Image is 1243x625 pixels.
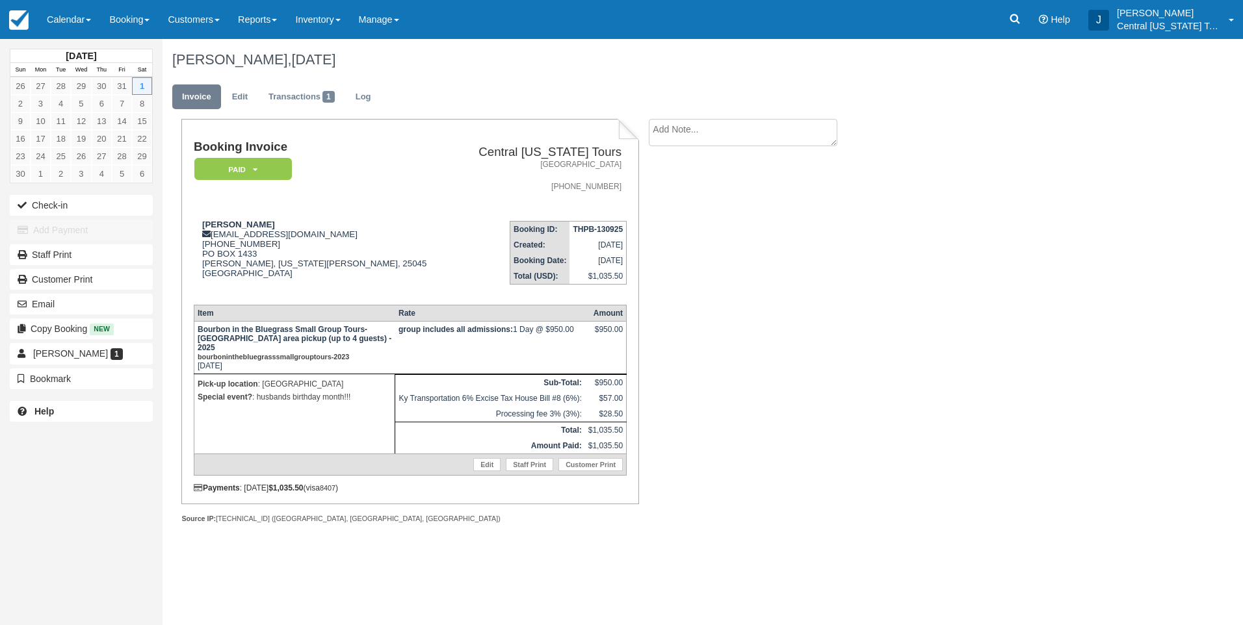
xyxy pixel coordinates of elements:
[395,305,585,321] th: Rate
[194,220,455,294] div: [EMAIL_ADDRESS][DOMAIN_NAME] [PHONE_NUMBER] PO BOX 1433 [PERSON_NAME], [US_STATE][PERSON_NAME], 2...
[510,222,570,238] th: Booking ID:
[132,147,152,165] a: 29
[588,325,623,344] div: $950.00
[558,458,623,471] a: Customer Print
[31,130,51,147] a: 17
[194,157,287,181] a: Paid
[92,77,112,95] a: 30
[510,253,570,268] th: Booking Date:
[31,77,51,95] a: 27
[198,325,391,361] strong: Bourbon in the Bluegrass Small Group Tours-[GEOGRAPHIC_DATA] area pickup (up to 4 guests) - 2025
[112,77,132,95] a: 31
[222,84,257,110] a: Edit
[66,51,96,61] strong: [DATE]
[10,318,153,339] button: Copy Booking New
[202,220,275,229] strong: [PERSON_NAME]
[10,130,31,147] a: 16
[181,514,638,524] div: [TECHNICAL_ID] ([GEOGRAPHIC_DATA], [GEOGRAPHIC_DATA], [GEOGRAPHIC_DATA])
[585,390,627,406] td: $57.00
[10,95,31,112] a: 2
[510,237,570,253] th: Created:
[172,84,221,110] a: Invoice
[569,253,626,268] td: [DATE]
[132,130,152,147] a: 22
[10,343,153,364] a: [PERSON_NAME] 1
[395,374,585,390] th: Sub-Total:
[112,147,132,165] a: 28
[259,84,345,110] a: Transactions1
[31,95,51,112] a: 3
[10,294,153,314] button: Email
[51,63,71,77] th: Tue
[34,406,54,416] b: Help
[569,237,626,253] td: [DATE]
[510,268,570,285] th: Total (USD):
[322,91,335,103] span: 1
[395,422,585,438] th: Total:
[585,305,627,321] th: Amount
[194,483,627,492] div: : [DATE] (visa )
[395,321,585,374] td: 1 Day @ $950.00
[585,374,627,390] td: $950.00
[194,140,455,154] h1: Booking Invoice
[90,324,114,335] span: New
[71,95,91,112] a: 5
[31,63,51,77] th: Mon
[172,52,1085,68] h1: [PERSON_NAME],
[71,112,91,130] a: 12
[291,51,335,68] span: [DATE]
[460,159,621,192] address: [GEOGRAPHIC_DATA] [PHONE_NUMBER]
[268,483,303,492] strong: $1,035.50
[395,406,585,422] td: Processing fee 3% (3%):
[10,147,31,165] a: 23
[395,390,585,406] td: Ky Transportation 6% Excise Tax House Bill #8 (6%):
[194,158,292,181] em: Paid
[181,515,216,522] strong: Source IP:
[10,401,153,422] a: Help
[10,195,153,216] button: Check-in
[320,484,335,492] small: 8407
[31,147,51,165] a: 24
[132,165,152,183] a: 6
[194,321,395,374] td: [DATE]
[585,422,627,438] td: $1,035.50
[473,458,501,471] a: Edit
[10,220,153,240] button: Add Payment
[399,325,513,334] strong: group includes all admissions
[31,112,51,130] a: 10
[132,112,152,130] a: 15
[92,165,112,183] a: 4
[51,112,71,130] a: 11
[51,165,71,183] a: 2
[10,165,31,183] a: 30
[1088,10,1109,31] div: J
[92,63,112,77] th: Thu
[198,390,392,403] p: : husbands birthday month!!!
[10,63,31,77] th: Sun
[10,77,31,95] a: 26
[132,77,152,95] a: 1
[194,305,395,321] th: Item
[395,438,585,454] th: Amount Paid:
[112,95,132,112] a: 7
[460,146,621,159] h2: Central [US_STATE] Tours
[585,438,627,454] td: $1,035.50
[346,84,381,110] a: Log
[1039,15,1048,24] i: Help
[92,95,112,112] a: 6
[112,165,132,183] a: 5
[111,348,123,360] span: 1
[1051,14,1070,25] span: Help
[92,147,112,165] a: 27
[92,130,112,147] a: 20
[132,95,152,112] a: 8
[92,112,112,130] a: 13
[1117,6,1221,19] p: [PERSON_NAME]
[569,268,626,285] td: $1,035.50
[198,379,258,389] strong: Pick-up location
[10,112,31,130] a: 9
[1117,19,1221,32] p: Central [US_STATE] Tours
[71,63,91,77] th: Wed
[9,10,29,30] img: checkfront-main-nav-mini-logo.png
[71,147,91,165] a: 26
